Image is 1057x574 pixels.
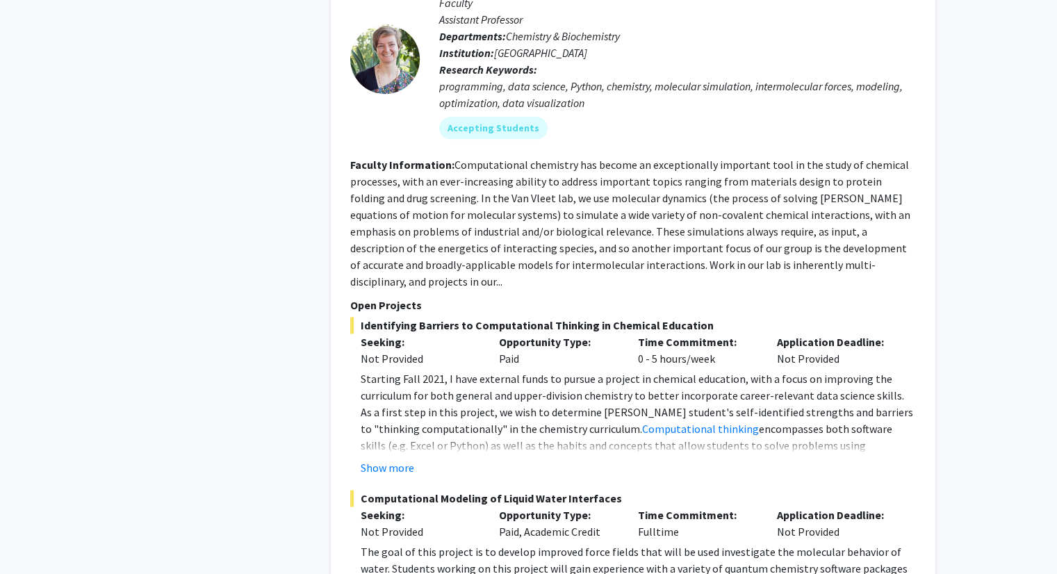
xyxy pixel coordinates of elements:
[638,334,756,350] p: Time Commitment:
[638,507,756,523] p: Time Commitment:
[628,507,767,540] div: Fulltime
[642,422,759,436] a: Computational thinking
[350,490,916,507] span: Computational Modeling of Liquid Water Interfaces
[767,507,906,540] div: Not Provided
[489,334,628,367] div: Paid
[489,507,628,540] div: Paid, Academic Credit
[350,158,910,288] fg-read-more: Computational chemistry has become an exceptionally important tool in the study of chemical proce...
[777,507,895,523] p: Application Deadline:
[350,297,916,313] p: Open Projects
[439,117,548,139] mat-chip: Accepting Students
[350,158,454,172] b: Faculty Information:
[439,11,916,28] p: Assistant Professor
[499,507,617,523] p: Opportunity Type:
[10,511,59,564] iframe: Chat
[361,507,479,523] p: Seeking:
[361,334,479,350] p: Seeking:
[628,334,767,367] div: 0 - 5 hours/week
[361,370,916,470] p: Starting Fall 2021, I have external funds to pursue a project in chemical education, with a focus...
[767,334,906,367] div: Not Provided
[439,29,506,43] b: Departments:
[494,46,587,60] span: [GEOGRAPHIC_DATA]
[777,334,895,350] p: Application Deadline:
[361,523,479,540] div: Not Provided
[439,63,537,76] b: Research Keywords:
[499,334,617,350] p: Opportunity Type:
[350,317,916,334] span: Identifying Barriers to Computational Thinking in Chemical Education
[439,78,916,111] div: programming, data science, Python, chemistry, molecular simulation, intermolecular forces, modeli...
[506,29,620,43] span: Chemistry & Biochemistry
[361,459,414,476] button: Show more
[361,350,479,367] div: Not Provided
[439,46,494,60] b: Institution:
